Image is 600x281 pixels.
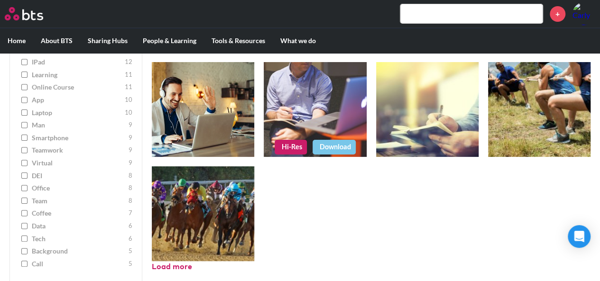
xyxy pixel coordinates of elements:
[313,140,356,154] a: Download
[32,145,126,155] span: teamwork
[129,234,132,243] span: 6
[275,140,307,154] a: Hi-Res
[21,71,28,78] input: learning 11
[32,183,126,193] span: office
[21,97,28,103] input: app 10
[204,28,273,53] label: Tools & Resources
[32,82,122,92] span: online course
[32,221,126,231] span: data
[125,70,132,79] span: 11
[21,210,28,217] input: coffee 7
[125,95,132,105] span: 10
[125,82,132,92] span: 11
[21,172,28,179] input: DEI 8
[21,160,28,166] input: virtual 9
[32,70,122,79] span: learning
[21,134,28,141] input: smartphone 9
[32,120,126,130] span: man
[572,2,595,25] a: Profile
[21,59,28,65] input: iPad 12
[21,223,28,229] input: data 6
[129,171,132,180] span: 8
[32,133,126,142] span: smartphone
[125,57,132,67] span: 12
[125,108,132,117] span: 10
[32,57,122,67] span: iPad
[5,7,61,20] a: Go home
[21,185,28,191] input: office 8
[80,28,135,53] label: Sharing Hubs
[129,259,132,268] span: 5
[129,196,132,205] span: 8
[21,122,28,128] input: man 9
[129,221,132,231] span: 6
[21,235,28,242] input: tech 6
[21,248,28,254] input: background 5
[21,147,28,154] input: teamwork 9
[273,28,323,53] label: What we do
[32,234,126,243] span: tech
[129,133,132,142] span: 9
[129,158,132,168] span: 9
[550,6,565,22] a: +
[5,7,43,20] img: BTS Logo
[32,259,126,268] span: call
[21,84,28,91] input: online course 11
[33,28,80,53] label: About BTS
[32,208,126,218] span: coffee
[129,246,132,256] span: 5
[32,95,122,105] span: app
[32,171,126,180] span: DEI
[21,109,28,116] input: laptop 10
[32,108,122,117] span: laptop
[32,158,126,168] span: virtual
[129,208,132,218] span: 7
[568,225,591,248] div: Open Intercom Messenger
[21,197,28,204] input: team 8
[129,145,132,155] span: 9
[572,2,595,25] img: Carly Cyzman
[152,262,192,272] button: Load more
[21,260,28,267] input: call 5
[32,196,126,205] span: team
[32,246,126,256] span: background
[135,28,204,53] label: People & Learning
[129,120,132,130] span: 9
[129,183,132,193] span: 8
